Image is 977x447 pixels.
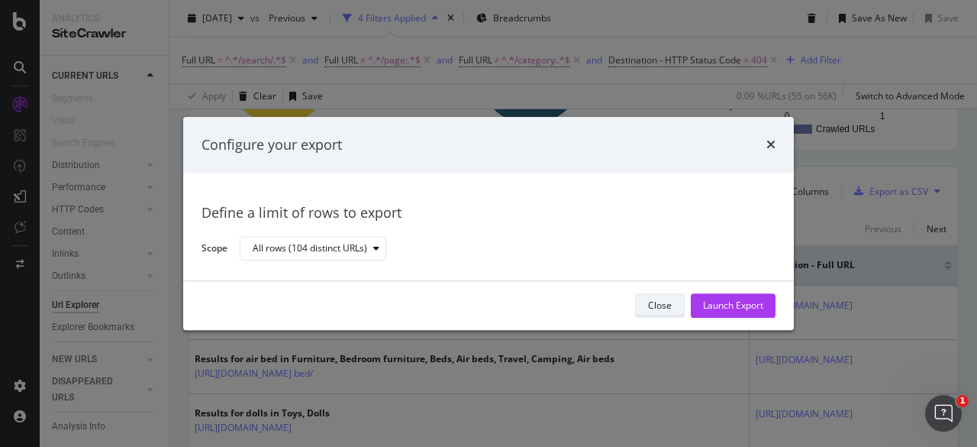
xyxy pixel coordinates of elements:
[691,293,775,318] button: Launch Export
[956,395,969,407] span: 1
[240,237,386,261] button: All rows (104 distinct URLs)
[648,300,672,313] div: Close
[202,135,342,155] div: Configure your export
[183,117,794,330] div: modal
[202,241,227,258] label: Scope
[925,395,962,432] iframe: Intercom live chat
[253,245,367,254] div: All rows (104 distinct URLs)
[766,135,775,155] div: times
[703,300,763,313] div: Launch Export
[635,293,685,318] button: Close
[202,204,775,224] div: Define a limit of rows to export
